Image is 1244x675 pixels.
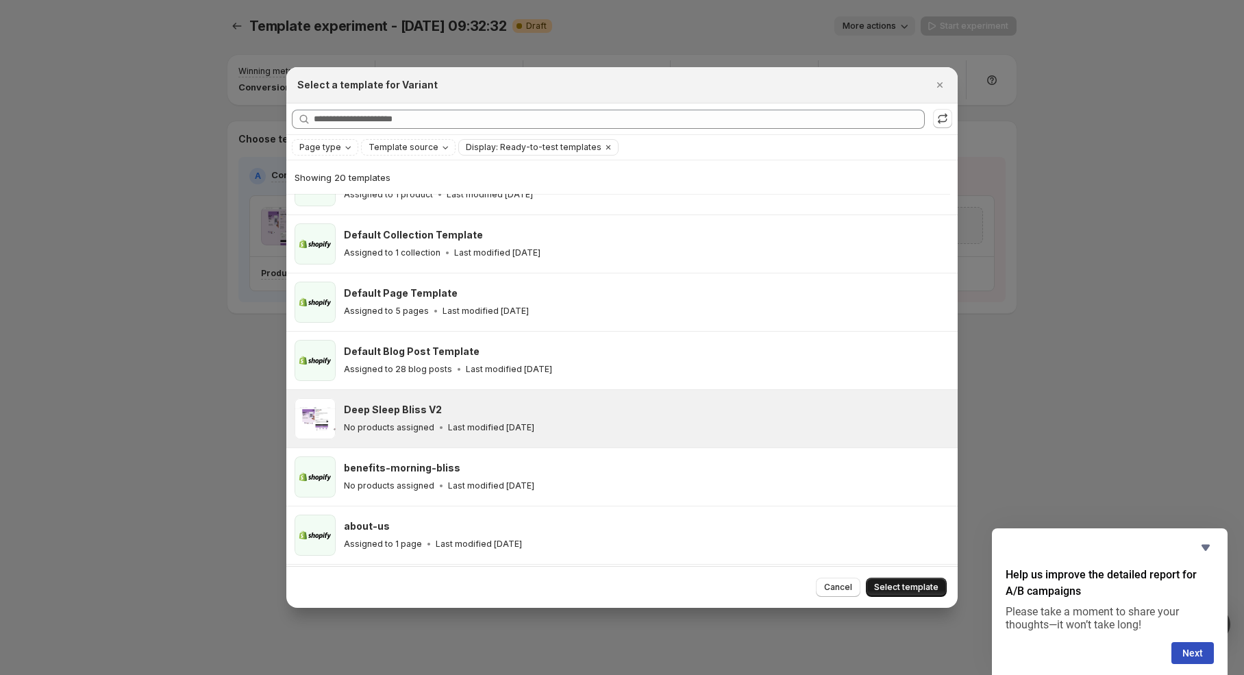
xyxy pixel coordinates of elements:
[344,539,422,550] p: Assigned to 1 page
[297,78,438,92] h2: Select a template for Variant
[295,172,390,183] span: Showing 20 templates
[448,480,534,491] p: Last modified [DATE]
[930,75,949,95] button: Close
[601,140,615,155] button: Clear
[1197,539,1214,556] button: Hide survey
[344,403,442,417] h3: Deep Sleep Bliss V2
[344,422,434,433] p: No products assigned
[1006,605,1214,631] p: Please take a moment to share your thoughts—it won’t take long!
[344,247,440,258] p: Assigned to 1 collection
[1006,567,1214,600] h2: Help us improve the detailed report for A/B campaigns
[447,189,533,200] p: Last modified [DATE]
[344,306,429,317] p: Assigned to 5 pages
[344,461,460,475] h3: benefits-morning-bliss
[466,142,601,153] span: Display: Ready-to-test templates
[1171,642,1214,664] button: Next question
[295,515,336,556] img: about-us
[448,422,534,433] p: Last modified [DATE]
[436,539,522,550] p: Last modified [DATE]
[295,282,336,323] img: Default Page Template
[295,223,336,265] img: Default Collection Template
[295,456,336,498] img: benefits-morning-bliss
[344,228,483,242] h3: Default Collection Template
[459,140,601,155] button: Display: Ready-to-test templates
[874,582,938,593] span: Select template
[1006,539,1214,664] div: Help us improve the detailed report for A/B campaigns
[369,142,438,153] span: Template source
[866,578,947,597] button: Select template
[344,286,458,300] h3: Default Page Template
[344,345,480,358] h3: Default Blog Post Template
[299,142,341,153] span: Page type
[466,364,552,375] p: Last modified [DATE]
[344,189,433,200] p: Assigned to 1 product
[454,247,540,258] p: Last modified [DATE]
[295,340,336,381] img: Default Blog Post Template
[344,519,390,533] h3: about-us
[344,480,434,491] p: No products assigned
[443,306,529,317] p: Last modified [DATE]
[362,140,455,155] button: Template source
[293,140,358,155] button: Page type
[824,582,852,593] span: Cancel
[344,364,452,375] p: Assigned to 28 blog posts
[816,578,860,597] button: Cancel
